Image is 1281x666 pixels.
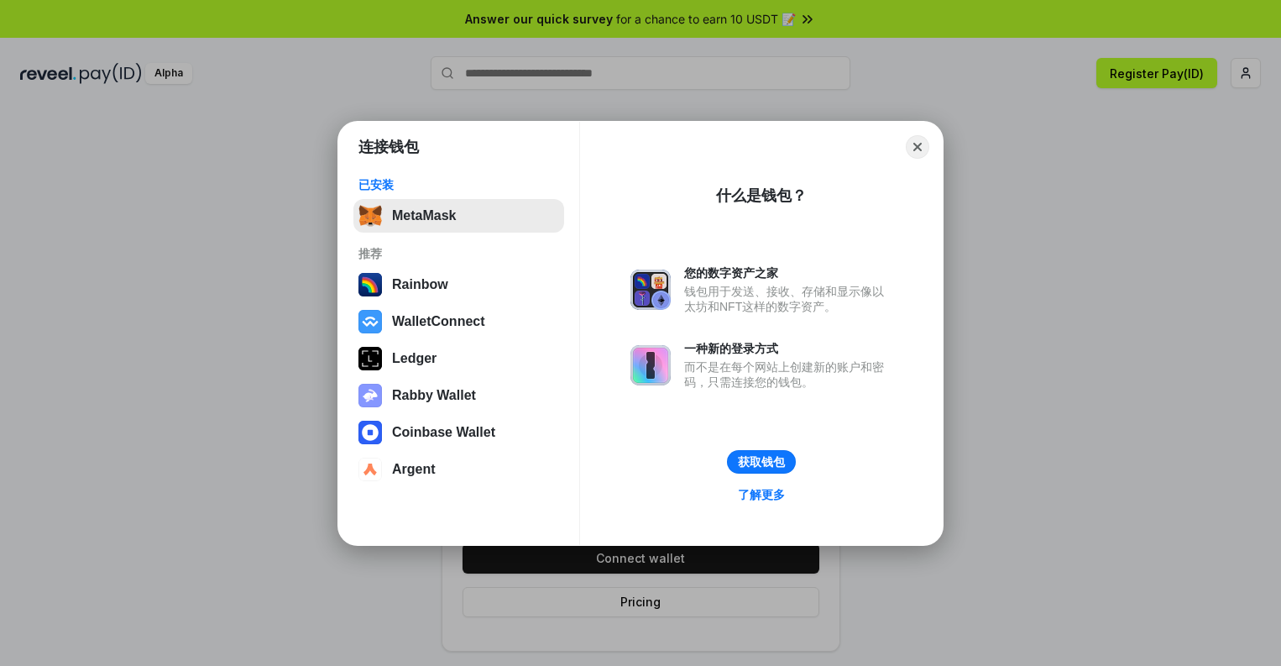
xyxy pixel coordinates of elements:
div: 什么是钱包？ [716,186,807,206]
div: 而不是在每个网站上创建新的账户和密码，只需连接您的钱包。 [684,359,892,390]
img: svg+xml,%3Csvg%20width%3D%22120%22%20height%3D%22120%22%20viewBox%3D%220%200%20120%20120%22%20fil... [358,273,382,296]
img: svg+xml,%3Csvg%20xmlns%3D%22http%3A%2F%2Fwww.w3.org%2F2000%2Fsvg%22%20fill%3D%22none%22%20viewBox... [630,270,671,310]
div: WalletConnect [392,314,485,329]
button: Close [906,135,929,159]
img: svg+xml,%3Csvg%20width%3D%2228%22%20height%3D%2228%22%20viewBox%3D%220%200%2028%2028%22%20fill%3D... [358,421,382,444]
button: 获取钱包 [727,450,796,474]
button: Rainbow [353,268,564,302]
div: Rabby Wallet [392,388,476,403]
button: MetaMask [353,199,564,233]
div: 获取钱包 [738,454,785,469]
div: 推荐 [358,246,559,261]
div: Ledger [392,351,437,366]
img: svg+xml,%3Csvg%20xmlns%3D%22http%3A%2F%2Fwww.w3.org%2F2000%2Fsvg%22%20fill%3D%22none%22%20viewBox... [358,384,382,407]
img: svg+xml,%3Csvg%20width%3D%2228%22%20height%3D%2228%22%20viewBox%3D%220%200%2028%2028%22%20fill%3D... [358,310,382,333]
a: 了解更多 [728,484,795,506]
div: 一种新的登录方式 [684,341,892,356]
button: WalletConnect [353,305,564,338]
button: Ledger [353,342,564,375]
button: Rabby Wallet [353,379,564,412]
img: svg+xml,%3Csvg%20xmlns%3D%22http%3A%2F%2Fwww.w3.org%2F2000%2Fsvg%22%20width%3D%2228%22%20height%3... [358,347,382,370]
div: 钱包用于发送、接收、存储和显示像以太坊和NFT这样的数字资产。 [684,284,892,314]
img: svg+xml,%3Csvg%20xmlns%3D%22http%3A%2F%2Fwww.w3.org%2F2000%2Fsvg%22%20fill%3D%22none%22%20viewBox... [630,345,671,385]
div: 了解更多 [738,487,785,502]
button: Coinbase Wallet [353,416,564,449]
div: Argent [392,462,436,477]
div: 已安装 [358,177,559,192]
div: MetaMask [392,208,456,223]
h1: 连接钱包 [358,137,419,157]
div: Rainbow [392,277,448,292]
div: Coinbase Wallet [392,425,495,440]
img: svg+xml,%3Csvg%20fill%3D%22none%22%20height%3D%2233%22%20viewBox%3D%220%200%2035%2033%22%20width%... [358,204,382,228]
button: Argent [353,453,564,486]
img: svg+xml,%3Csvg%20width%3D%2228%22%20height%3D%2228%22%20viewBox%3D%220%200%2028%2028%22%20fill%3D... [358,458,382,481]
div: 您的数字资产之家 [684,265,892,281]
